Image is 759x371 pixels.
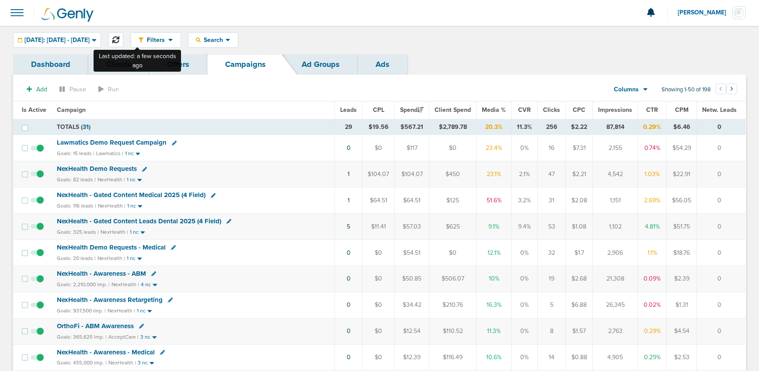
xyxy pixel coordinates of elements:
[593,214,638,240] td: 1,102
[573,106,585,114] span: CPC
[667,344,697,371] td: $2.53
[395,187,429,214] td: $64.51
[57,106,86,114] span: Campaign
[138,360,148,366] small: 3 nc
[477,214,512,240] td: 9.1%
[13,54,88,75] a: Dashboard
[143,36,168,44] span: Filters
[429,318,477,344] td: $110.52
[57,308,106,314] small: Goals: 937,500 imp. |
[593,119,638,135] td: 87,814
[593,161,638,187] td: 4,542
[697,292,746,318] td: 0
[697,135,746,161] td: 0
[127,177,136,183] small: 1 nc
[94,50,181,72] div: Last updated: a few seconds ago
[83,123,89,131] span: 31
[662,86,711,94] span: Showing 1-50 of 198
[477,239,512,266] td: 12.1%
[566,161,593,187] td: $2.21
[57,191,205,199] span: NexHealth - Gated Content Medical 2025 (4 Field)
[667,119,697,135] td: $6.46
[57,322,134,330] span: OrthoFi - ABM Awareness
[347,249,351,257] a: 0
[108,334,139,340] small: AcceptCare |
[697,344,746,371] td: 0
[538,344,566,371] td: 14
[697,161,746,187] td: 0
[638,187,667,214] td: 2.69%
[638,135,667,161] td: 0.74%
[538,135,566,161] td: 16
[593,239,638,266] td: 2,906
[362,344,395,371] td: $0
[566,187,593,214] td: $2.08
[362,239,395,266] td: $0
[429,214,477,240] td: $625
[130,229,139,236] small: 1 nc
[477,318,512,344] td: 11.3%
[566,318,593,344] td: $1.57
[284,54,358,75] a: Ad Groups
[697,239,746,266] td: 0
[593,135,638,161] td: 2,155
[726,83,737,94] button: Go to next page
[36,86,47,93] span: Add
[57,348,155,356] span: NexHealth - Awareness - Medical
[675,106,689,114] span: CPM
[111,281,139,288] small: NexHealth |
[697,214,746,240] td: 0
[347,354,351,361] a: 0
[667,135,697,161] td: $54.29
[395,161,429,187] td: $104.07
[667,292,697,318] td: $1.31
[435,106,471,114] span: Client Spend
[593,266,638,292] td: 21,308
[127,255,136,262] small: 1 nc
[362,119,395,135] td: $19.56
[362,318,395,344] td: $0
[667,161,697,187] td: $22.91
[638,239,667,266] td: 1.1%
[42,8,94,22] img: Genly
[108,308,135,314] small: NexHealth |
[566,119,593,135] td: $2.22
[101,229,128,235] small: NexHealth |
[598,106,632,114] span: Impressions
[566,214,593,240] td: $1.08
[477,187,512,214] td: 51.6%
[97,177,125,183] small: NexHealth |
[512,135,538,161] td: 0%
[395,119,429,135] td: $567.21
[638,214,667,240] td: 4.81%
[538,318,566,344] td: 8
[57,150,94,157] small: Goals: 15 leads |
[362,292,395,318] td: $0
[57,296,163,304] span: NexHealth - Awareness Retargeting
[347,223,350,230] a: 5
[429,266,477,292] td: $506.07
[127,203,136,209] small: 1 nc
[512,187,538,214] td: 3.2%
[593,292,638,318] td: 26,345
[667,214,697,240] td: $51.75
[348,170,350,178] a: 1
[395,344,429,371] td: $12.39
[57,203,96,209] small: Goals: 116 leads |
[512,292,538,318] td: 0%
[512,119,538,135] td: 11.3%
[715,85,737,95] ul: Pagination
[429,344,477,371] td: $116.49
[348,197,350,204] a: 1
[477,344,512,371] td: 10.6%
[512,161,538,187] td: 2.1%
[477,161,512,187] td: 23.1%
[566,135,593,161] td: $7.31
[429,187,477,214] td: $125
[22,106,46,114] span: Is Active
[108,360,136,366] small: NexHealth |
[347,275,351,282] a: 0
[395,214,429,240] td: $57.03
[395,266,429,292] td: $50.85
[518,106,531,114] span: CVR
